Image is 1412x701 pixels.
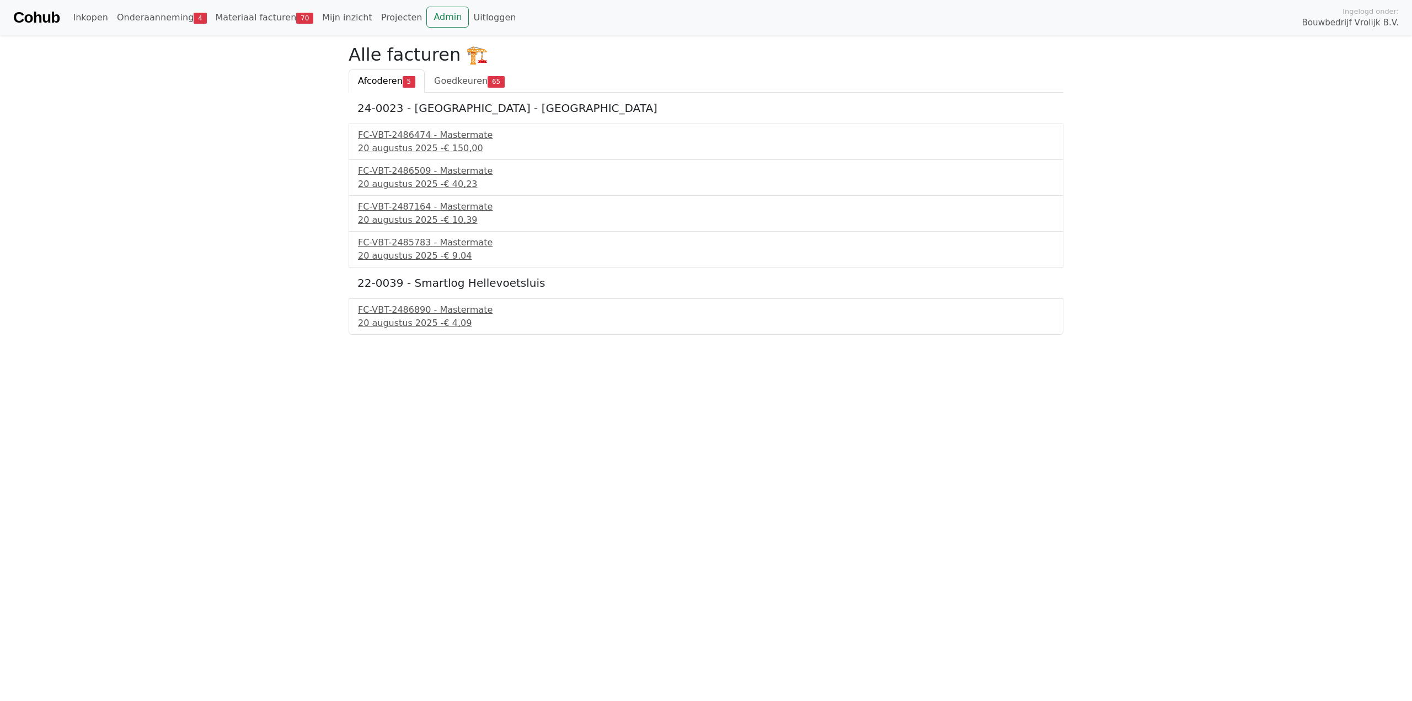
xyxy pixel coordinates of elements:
div: FC-VBT-2487164 - Mastermate [358,200,1054,213]
span: € 4,09 [443,318,472,328]
a: Goedkeuren65 [425,69,514,93]
div: 20 augustus 2025 - [358,213,1054,227]
span: € 10,39 [443,215,477,225]
a: Inkopen [68,7,112,29]
a: Admin [426,7,469,28]
div: FC-VBT-2486890 - Mastermate [358,303,1054,317]
span: € 150,00 [443,143,483,153]
a: Onderaanneming4 [113,7,211,29]
div: FC-VBT-2485783 - Mastermate [358,236,1054,249]
span: Bouwbedrijf Vrolijk B.V. [1302,17,1399,29]
span: € 9,04 [443,250,472,261]
a: Projecten [377,7,427,29]
a: Cohub [13,4,60,31]
h2: Alle facturen 🏗️ [349,44,1063,65]
h5: 24-0023 - [GEOGRAPHIC_DATA] - [GEOGRAPHIC_DATA] [357,101,1055,115]
div: 20 augustus 2025 - [358,249,1054,263]
h5: 22-0039 - Smartlog Hellevoetsluis [357,276,1055,290]
a: FC-VBT-2486474 - Mastermate20 augustus 2025 -€ 150,00 [358,129,1054,155]
span: 4 [194,13,206,24]
div: 20 augustus 2025 - [358,142,1054,155]
div: FC-VBT-2486474 - Mastermate [358,129,1054,142]
span: Afcoderen [358,76,403,86]
span: € 40,23 [443,179,477,189]
span: Goedkeuren [434,76,488,86]
span: 5 [403,76,415,87]
div: 20 augustus 2025 - [358,317,1054,330]
a: Afcoderen5 [349,69,425,93]
a: Mijn inzicht [318,7,377,29]
a: Uitloggen [469,7,520,29]
a: FC-VBT-2486509 - Mastermate20 augustus 2025 -€ 40,23 [358,164,1054,191]
div: 20 augustus 2025 - [358,178,1054,191]
div: FC-VBT-2486509 - Mastermate [358,164,1054,178]
span: Ingelogd onder: [1343,6,1399,17]
span: 70 [296,13,313,24]
a: FC-VBT-2487164 - Mastermate20 augustus 2025 -€ 10,39 [358,200,1054,227]
span: 65 [488,76,505,87]
a: FC-VBT-2485783 - Mastermate20 augustus 2025 -€ 9,04 [358,236,1054,263]
a: Materiaal facturen70 [211,7,318,29]
a: FC-VBT-2486890 - Mastermate20 augustus 2025 -€ 4,09 [358,303,1054,330]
